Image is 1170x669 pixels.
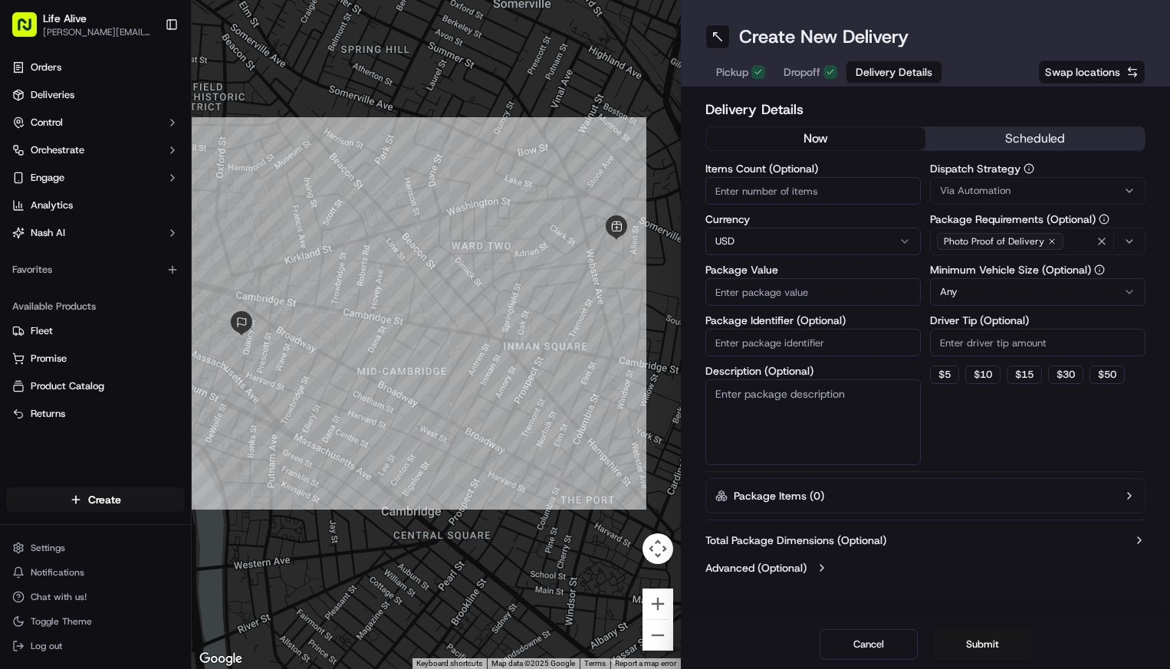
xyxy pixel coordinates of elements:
[31,324,53,338] span: Fleet
[706,127,925,150] button: now
[643,620,673,651] button: Zoom out
[6,138,185,162] button: Orchestrate
[196,649,246,669] a: Open this area in Google Maps (opens a new window)
[15,61,279,86] p: Welcome 👋
[31,171,64,185] span: Engage
[15,264,40,289] img: Klarizel Pensader
[15,146,43,174] img: 1736555255976-a54dd68f-1ca7-489b-9aae-adbdc363a1c4
[6,635,185,657] button: Log out
[930,329,1145,356] input: Enter driver tip amount
[31,591,87,603] span: Chat with us!
[6,562,185,583] button: Notifications
[15,199,103,212] div: Past conversations
[196,649,246,669] img: Google
[856,64,932,80] span: Delivery Details
[31,88,74,102] span: Deliveries
[491,659,575,667] span: Map data ©2025 Google
[31,542,65,554] span: Settings
[31,379,104,393] span: Product Catalog
[130,279,135,291] span: •
[705,264,921,275] label: Package Value
[31,238,43,251] img: 1736555255976-a54dd68f-1ca7-489b-9aae-adbdc363a1c4
[940,184,1011,198] span: Via Automation
[31,116,63,130] span: Control
[123,336,252,364] a: 💻API Documentation
[31,343,117,358] span: Knowledge Base
[705,560,807,576] label: Advanced (Optional)
[238,196,279,215] button: See all
[40,99,276,115] input: Got a question? Start typing here...
[261,151,279,169] button: Start new chat
[145,343,246,358] span: API Documentation
[705,533,886,548] label: Total Package Dimensions (Optional)
[1099,214,1109,225] button: Package Requirements (Optional)
[705,366,921,376] label: Description (Optional)
[705,533,1145,548] button: Total Package Dimensions (Optional)
[69,146,251,162] div: Start new chat
[930,315,1145,326] label: Driver Tip (Optional)
[6,110,185,135] button: Control
[1038,60,1145,84] button: Swap locations
[9,336,123,364] a: 📗Knowledge Base
[153,380,186,392] span: Pylon
[643,589,673,619] button: Zoom in
[643,533,673,564] button: Map camera controls
[108,379,186,392] a: Powered byPylon
[930,214,1145,225] label: Package Requirements (Optional)
[31,566,84,579] span: Notifications
[1007,366,1042,384] button: $15
[820,629,918,660] button: Cancel
[1024,163,1034,174] button: Dispatch Strategy
[6,537,185,559] button: Settings
[6,6,159,43] button: Life Alive[PERSON_NAME][EMAIL_ADDRESS][DOMAIN_NAME]
[6,346,185,371] button: Promise
[6,319,185,343] button: Fleet
[6,221,185,245] button: Nash AI
[130,344,142,356] div: 💻
[930,228,1145,255] button: Photo Proof of Delivery
[6,402,185,426] button: Returns
[69,162,211,174] div: We're available if you need us!
[416,658,482,669] button: Keyboard shortcuts
[43,11,87,26] button: Life Alive
[48,279,127,291] span: Klarizel Pensader
[705,315,921,326] label: Package Identifier (Optional)
[15,15,46,46] img: Nash
[31,226,65,240] span: Nash AI
[15,344,28,356] div: 📗
[31,407,65,421] span: Returns
[15,223,40,248] img: Klarizel Pensader
[6,374,185,398] button: Product Catalog
[88,492,121,507] span: Create
[138,238,169,250] span: [DATE]
[31,198,73,212] span: Analytics
[12,379,179,393] a: Product Catalog
[6,294,185,319] div: Available Products
[1045,64,1120,80] span: Swap locations
[705,560,1145,576] button: Advanced (Optional)
[930,177,1145,205] button: Via Automation
[6,257,185,282] div: Favorites
[930,163,1145,174] label: Dispatch Strategy
[31,61,61,74] span: Orders
[12,324,179,338] a: Fleet
[31,280,43,292] img: 1736555255976-a54dd68f-1ca7-489b-9aae-adbdc363a1c4
[31,615,92,628] span: Toggle Theme
[48,238,127,250] span: Klarizel Pensader
[31,143,84,157] span: Orchestrate
[6,487,185,512] button: Create
[32,146,60,174] img: 1724597045416-56b7ee45-8013-43a0-a6f9-03cb97ddad50
[739,25,909,49] h1: Create New Delivery
[944,235,1044,248] span: Photo Proof of Delivery
[31,352,67,366] span: Promise
[6,586,185,608] button: Chat with us!
[705,177,921,205] input: Enter number of items
[1089,366,1125,384] button: $50
[716,64,748,80] span: Pickup
[130,238,135,250] span: •
[784,64,820,80] span: Dropoff
[6,55,185,80] a: Orders
[138,279,169,291] span: [DATE]
[6,611,185,632] button: Toggle Theme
